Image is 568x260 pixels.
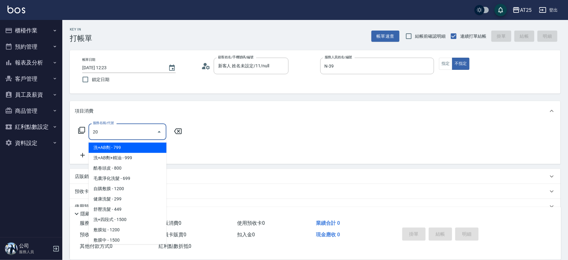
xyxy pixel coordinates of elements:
[70,199,561,214] div: 使用預收卡
[159,243,191,249] span: 紅利點數折抵 0
[7,6,25,13] img: Logo
[70,101,561,121] div: 項目消費
[70,34,92,43] h3: 打帳單
[452,58,470,70] button: 不指定
[70,27,92,31] h2: Key In
[92,76,109,83] span: 鎖定日期
[439,58,452,70] button: 指定
[88,163,166,173] span: 酷卷頭皮 - 800
[70,184,561,199] div: 預收卡販賣
[88,142,166,153] span: 洗+AB劑 - 799
[93,121,114,125] label: 服務名稱/代號
[2,135,60,151] button: 資料設定
[237,232,255,238] span: 扣入金 0
[460,33,486,40] span: 連續打單結帳
[159,220,181,226] span: 店販消費 0
[88,204,166,214] span: 舒壓洗髮 - 449
[88,184,166,194] span: 自購敷膜 - 1200
[218,55,254,60] label: 顧客姓名/手機號碼/編號
[88,194,166,204] span: 健康洗髮 - 299
[2,103,60,119] button: 商品管理
[88,214,166,225] span: 洗+四段式 - 1500
[75,188,98,195] p: 預收卡販賣
[88,173,166,184] span: 毛囊淨化洗髮 - 699
[80,243,112,249] span: 其他付款方式 0
[520,6,532,14] div: AT25
[88,153,166,163] span: 洗+AB劑+精油 - 999
[316,220,340,226] span: 業績合計 0
[5,243,17,255] img: Person
[316,232,340,238] span: 現金應收 0
[75,173,93,180] p: 店販銷售
[537,4,561,16] button: 登出
[80,220,103,226] span: 服務消費 0
[165,60,179,75] button: Choose date, selected date is 2025-09-16
[80,232,107,238] span: 預收卡販賣 0
[80,211,108,217] p: 隱藏業績明細
[237,220,265,226] span: 使用預收卡 0
[159,232,186,238] span: 會員卡販賣 0
[2,87,60,103] button: 員工及薪資
[88,225,166,235] span: 敷膜短 - 1200
[70,169,561,184] div: 店販銷售
[82,63,162,73] input: YYYY/MM/DD hh:mm
[510,4,534,17] button: AT25
[2,71,60,87] button: 客戶管理
[415,33,446,40] span: 結帳前確認明細
[19,243,51,249] h5: 公司
[2,55,60,71] button: 報表及分析
[19,249,51,255] p: 服務人員
[494,4,507,16] button: save
[82,57,95,62] label: 帳單日期
[154,127,164,137] button: Close
[88,235,166,245] span: 敷膜中 - 1500
[75,203,98,210] p: 使用預收卡
[325,55,352,60] label: 服務人員姓名/編號
[75,108,93,114] p: 項目消費
[2,22,60,39] button: 櫃檯作業
[2,39,60,55] button: 預約管理
[371,31,399,42] button: 帳單速查
[2,119,60,135] button: 紅利點數設定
